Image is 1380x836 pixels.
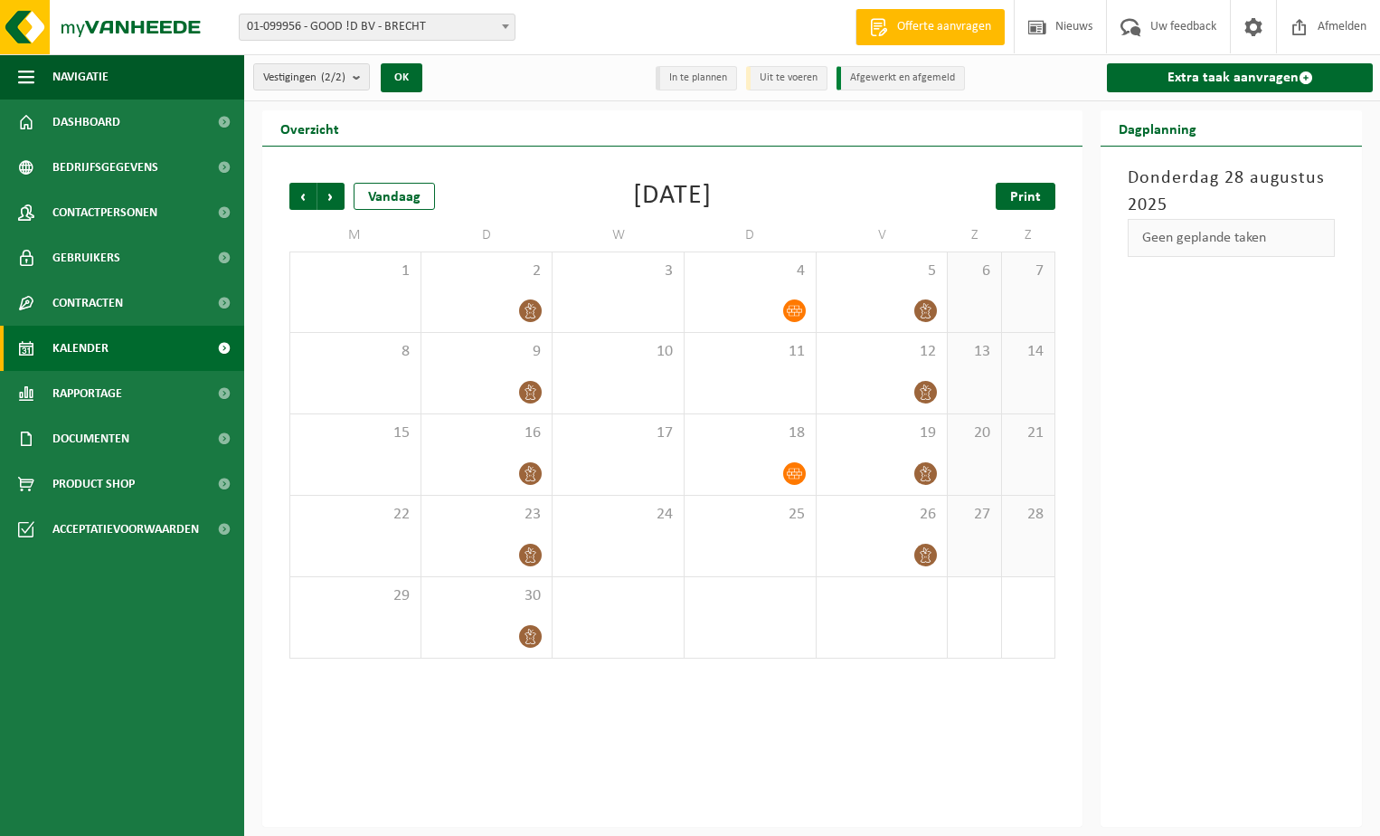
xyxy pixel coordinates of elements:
span: 19 [826,423,939,443]
span: 4 [694,261,807,281]
a: Extra taak aanvragen [1107,63,1373,92]
span: 01-099956 - GOOD !D BV - BRECHT [240,14,515,40]
button: Vestigingen(2/2) [253,63,370,90]
span: Offerte aanvragen [893,18,996,36]
span: 23 [430,505,543,525]
span: Gebruikers [52,235,120,280]
span: 5 [826,261,939,281]
span: 14 [1011,342,1045,362]
a: Offerte aanvragen [855,9,1005,45]
div: Geen geplande taken [1128,219,1335,257]
button: OK [381,63,422,92]
count: (2/2) [321,71,345,83]
div: [DATE] [633,183,712,210]
span: 25 [694,505,807,525]
span: 15 [299,423,411,443]
td: V [817,219,949,252]
span: Acceptatievoorwaarden [52,507,199,552]
span: 13 [957,342,991,362]
span: 18 [694,423,807,443]
td: Z [948,219,1001,252]
span: Contactpersonen [52,190,157,235]
span: Navigatie [52,54,109,100]
span: 26 [826,505,939,525]
h2: Dagplanning [1101,110,1215,146]
span: 3 [562,261,675,281]
span: Contracten [52,280,123,326]
span: 10 [562,342,675,362]
span: 20 [957,423,991,443]
div: Vandaag [354,183,435,210]
span: 2 [430,261,543,281]
span: Vorige [289,183,317,210]
h2: Overzicht [262,110,357,146]
span: Rapportage [52,371,122,416]
span: 8 [299,342,411,362]
h3: Donderdag 28 augustus 2025 [1128,165,1335,219]
td: D [421,219,553,252]
li: Afgewerkt en afgemeld [837,66,965,90]
span: Product Shop [52,461,135,507]
span: Print [1010,190,1041,204]
span: 16 [430,423,543,443]
span: 17 [562,423,675,443]
td: W [553,219,685,252]
span: 21 [1011,423,1045,443]
span: 22 [299,505,411,525]
span: 24 [562,505,675,525]
span: 29 [299,586,411,606]
span: 7 [1011,261,1045,281]
span: 12 [826,342,939,362]
span: Kalender [52,326,109,371]
span: 1 [299,261,411,281]
span: 6 [957,261,991,281]
a: Print [996,183,1055,210]
span: Vestigingen [263,64,345,91]
span: Dashboard [52,100,120,145]
td: M [289,219,421,252]
span: 9 [430,342,543,362]
span: 01-099956 - GOOD !D BV - BRECHT [239,14,515,41]
li: In te plannen [656,66,737,90]
span: 11 [694,342,807,362]
span: 30 [430,586,543,606]
span: 27 [957,505,991,525]
span: 28 [1011,505,1045,525]
span: Documenten [52,416,129,461]
span: Volgende [317,183,345,210]
li: Uit te voeren [746,66,827,90]
td: D [685,219,817,252]
span: Bedrijfsgegevens [52,145,158,190]
td: Z [1002,219,1055,252]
